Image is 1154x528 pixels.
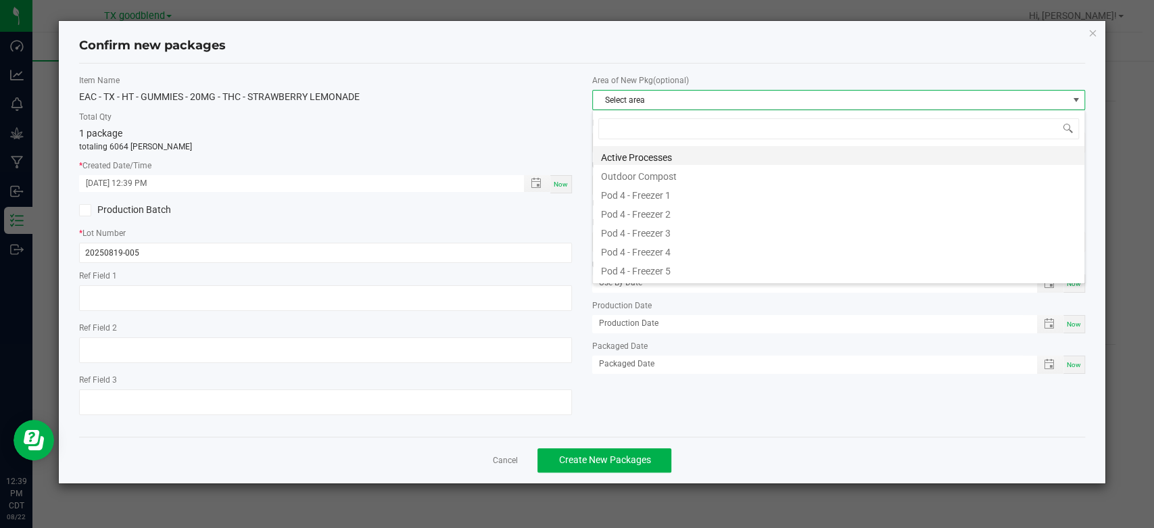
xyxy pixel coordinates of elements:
[592,299,1085,312] label: Production Date
[1067,320,1081,328] span: Now
[558,454,650,465] span: Create New Packages
[79,90,572,104] div: EAC - TX - HT - GUMMIES - 20MG - THC - STRAWBERRY LEMONADE
[1037,315,1063,333] span: Toggle popup
[1067,280,1081,287] span: Now
[79,160,572,172] label: Created Date/Time
[79,128,122,139] span: 1 package
[14,420,54,460] iframe: Resource center
[537,448,671,473] button: Create New Packages
[592,315,1023,332] input: Production Date
[592,356,1023,373] input: Packaged Date
[592,340,1085,352] label: Packaged Date
[79,322,572,334] label: Ref Field 2
[79,203,315,217] label: Production Batch
[1037,356,1063,374] span: Toggle popup
[79,74,572,87] label: Item Name
[79,37,1085,55] h4: Confirm new packages
[79,374,572,386] label: Ref Field 3
[79,141,572,153] p: totaling 6064 [PERSON_NAME]
[593,91,1067,110] span: Select area
[79,111,572,123] label: Total Qty
[79,175,510,192] input: Created Datetime
[592,74,1085,87] label: Area of New Pkg
[1067,361,1081,368] span: Now
[554,181,568,188] span: Now
[524,175,550,192] span: Toggle popup
[492,455,517,466] a: Cancel
[653,76,689,85] span: (optional)
[79,227,572,239] label: Lot Number
[79,270,572,282] label: Ref Field 1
